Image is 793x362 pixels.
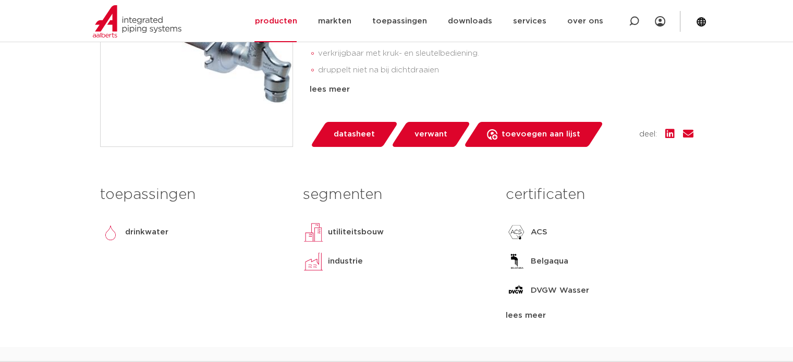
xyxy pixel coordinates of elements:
img: DVGW Wasser [506,280,527,301]
img: drinkwater [100,222,121,243]
li: verkrijgbaar met kruk- en sleutelbediening. [318,45,693,62]
p: drinkwater [125,226,168,239]
span: deel: [639,128,657,141]
p: Belgaqua [531,255,568,268]
div: lees meer [506,309,693,322]
a: verwant [391,122,471,147]
p: DVGW Wasser [531,284,589,297]
p: ACS [531,226,547,239]
a: datasheet [310,122,398,147]
p: utiliteitsbouw [328,226,384,239]
li: eenvoudige en snelle montage dankzij insteekverbinding [318,79,693,95]
li: druppelt niet na bij dichtdraaien [318,62,693,79]
span: verwant [414,126,447,143]
p: industrie [328,255,363,268]
img: utiliteitsbouw [303,222,324,243]
div: lees meer [310,83,693,96]
h3: toepassingen [100,184,287,205]
img: ACS [506,222,527,243]
h3: certificaten [506,184,693,205]
img: Belgaqua [506,251,527,272]
span: datasheet [334,126,375,143]
span: toevoegen aan lijst [502,126,580,143]
h3: segmenten [303,184,490,205]
img: industrie [303,251,324,272]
